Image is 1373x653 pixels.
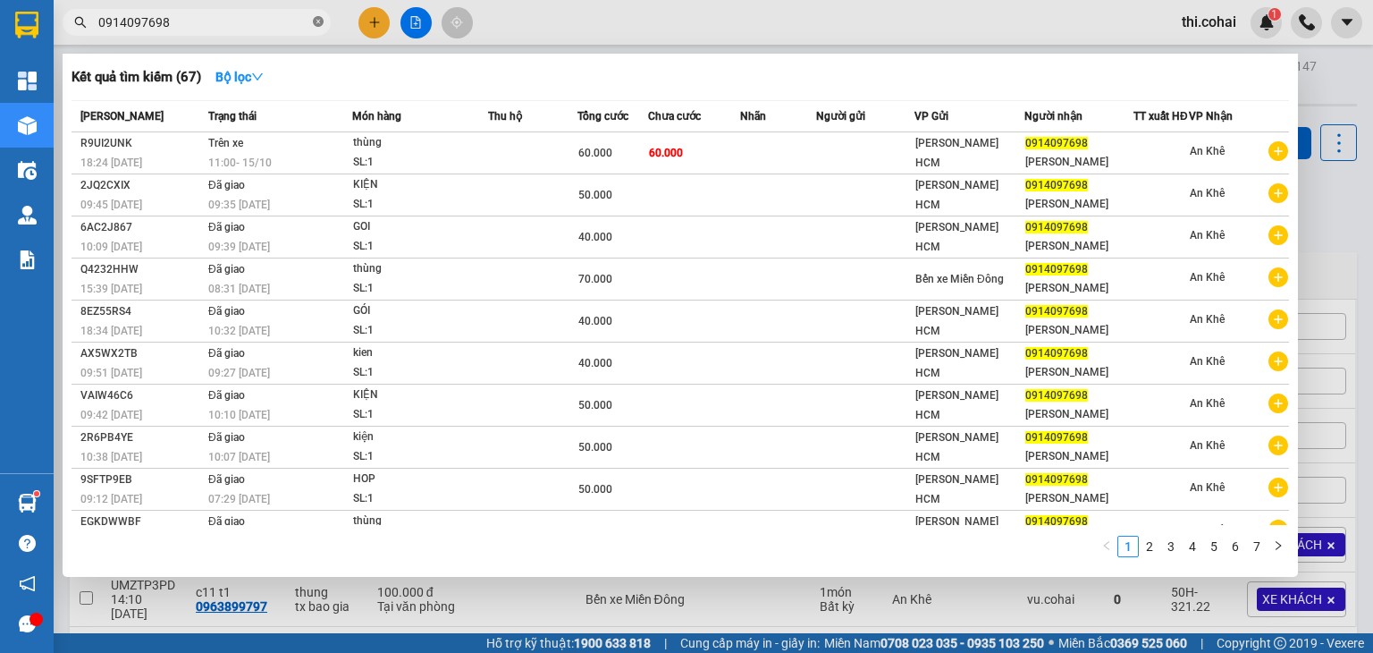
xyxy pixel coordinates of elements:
span: An Khê [1190,271,1225,284]
span: 10:38 [DATE] [80,451,142,463]
span: An Khê [1190,439,1225,452]
span: 10:32 [DATE] [208,325,270,337]
a: 1 [1118,537,1138,556]
div: [PERSON_NAME] [1025,489,1133,508]
div: SL: 1 [353,195,487,215]
span: Người nhận [1024,110,1082,123]
span: Thu hộ [488,110,522,123]
span: close-circle [313,14,324,31]
span: 50.000 [578,483,612,496]
div: SL: 1 [353,489,487,509]
div: 2JQ2CXIX [80,176,203,195]
span: Nhãn [740,110,766,123]
span: 09:51 [DATE] [80,367,142,379]
a: 5 [1204,537,1224,556]
div: R9UI2UNK [80,134,203,153]
span: Đã giao [208,431,245,444]
li: 7 [1246,536,1268,557]
span: 50.000 [578,189,612,201]
span: plus-circle [1268,183,1288,203]
li: Next Page [1268,536,1289,557]
span: Bến xe Miền Đông [915,273,1004,285]
img: warehouse-icon [18,161,37,180]
span: 18:34 [DATE] [80,325,142,337]
span: plus-circle [1268,520,1288,539]
span: [PERSON_NAME] HCM [915,347,998,379]
span: 70.000 [578,273,612,285]
div: SL: 1 [353,321,487,341]
img: warehouse-icon [18,206,37,225]
a: 2 [1140,537,1159,556]
li: 5 [1203,536,1225,557]
span: 40.000 [578,315,612,327]
a: 7 [1247,537,1267,556]
span: plus-circle [1268,436,1288,455]
li: 6 [1225,536,1246,557]
span: 40.000 [578,357,612,369]
a: 4 [1183,537,1202,556]
span: Đã giao [208,389,245,402]
span: An Khê [1190,481,1225,494]
span: Trên xe [208,137,243,149]
span: plus-circle [1268,352,1288,371]
span: plus-circle [1268,478,1288,497]
div: [PERSON_NAME] [1025,405,1133,424]
span: An Khê [1190,229,1225,242]
sup: 1 [34,491,39,496]
li: 4 [1182,536,1203,557]
span: 0914097698 [1025,347,1088,360]
div: [PERSON_NAME] [1025,153,1133,172]
span: An Khê [1190,355,1225,368]
div: SL: 1 [353,279,487,299]
span: Đã giao [208,473,245,486]
span: An Khê [1190,187,1225,199]
div: [PERSON_NAME] [1025,363,1133,382]
span: Đã giao [208,263,245,276]
span: 0914097698 [1025,389,1088,402]
button: left [1096,536,1117,557]
div: [PERSON_NAME] [1025,279,1133,298]
span: search [74,16,87,29]
span: 09:42 [DATE] [80,409,142,421]
li: 3 [1160,536,1182,557]
span: left [1101,540,1112,551]
span: plus-circle [1268,225,1288,245]
span: An Khê [1190,397,1225,410]
span: 40.000 [578,231,612,243]
div: EGKDWWBF [80,513,203,531]
a: 3 [1161,537,1181,556]
span: [PERSON_NAME] HCM [915,473,998,505]
span: An Khê [1190,523,1225,536]
span: [PERSON_NAME] HCM [915,221,998,253]
img: dashboard-icon [18,72,37,90]
span: 60.000 [649,147,683,159]
h3: Kết quả tìm kiếm ( 67 ) [72,68,201,87]
div: 8EZ55RS4 [80,302,203,321]
span: 10:09 [DATE] [80,241,142,253]
span: [PERSON_NAME] HCM [915,389,998,421]
span: 08:31 [DATE] [208,283,270,295]
div: [PERSON_NAME] [1025,237,1133,256]
div: GOI [353,217,487,237]
div: thùng [353,133,487,153]
div: SL: 1 [353,405,487,425]
div: [PERSON_NAME] [1025,447,1133,466]
li: Previous Page [1096,536,1117,557]
span: 50.000 [578,399,612,411]
span: 0914097698 [1025,221,1088,233]
span: TT xuất HĐ [1133,110,1188,123]
span: 07:29 [DATE] [208,493,270,505]
div: 6AC2J867 [80,218,203,237]
span: 50.000 [578,441,612,454]
div: 9SFTP9EB [80,471,203,489]
div: SL: 1 [353,363,487,383]
div: SL: 1 [353,447,487,467]
span: Đã giao [208,305,245,318]
span: Người gửi [816,110,865,123]
span: 0914097698 [1025,137,1088,149]
span: 0914097698 [1025,263,1088,276]
span: [PERSON_NAME] HCM [915,305,998,337]
img: logo-vxr [15,12,38,38]
span: notification [19,575,36,592]
span: 0914097698 [1025,305,1088,318]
